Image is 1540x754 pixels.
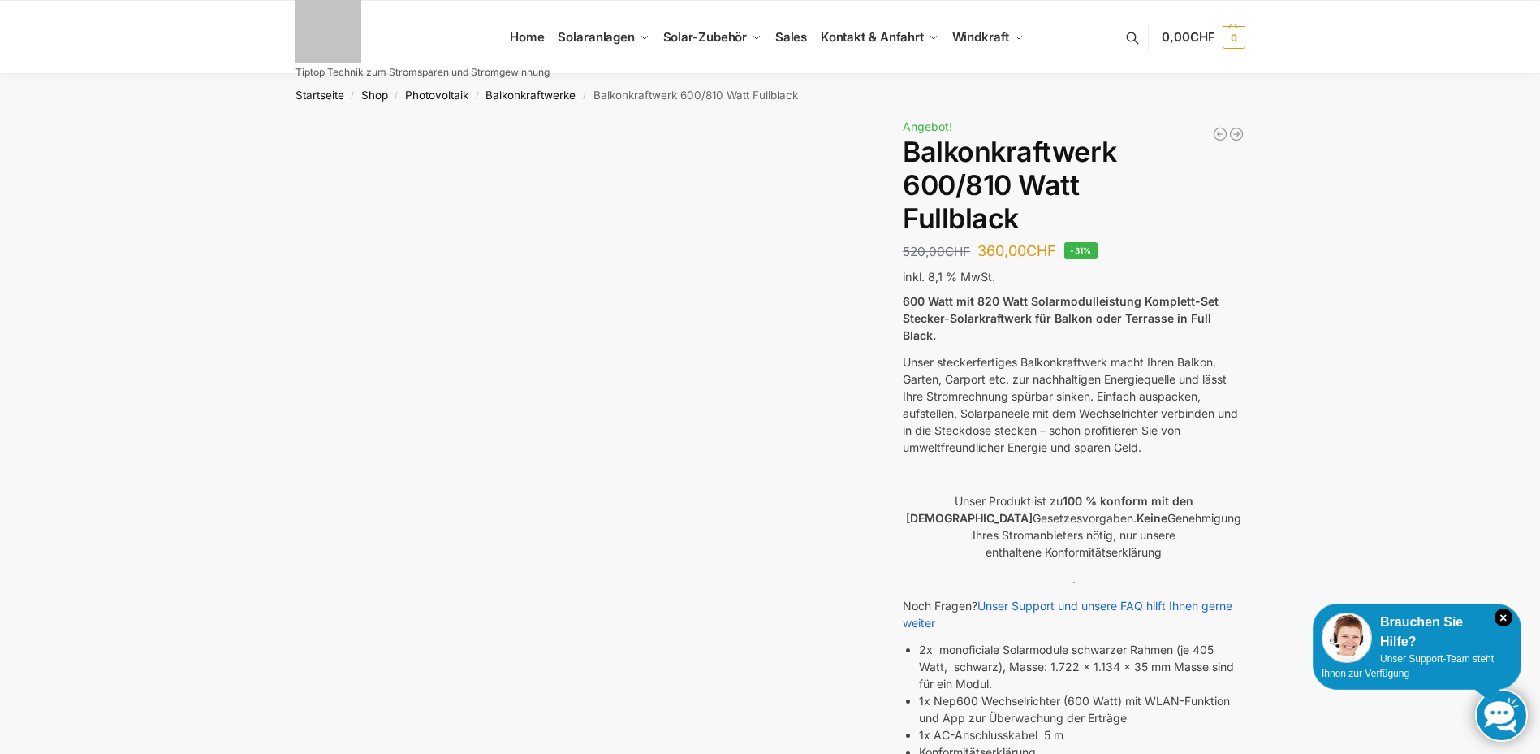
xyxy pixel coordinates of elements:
[295,89,344,102] a: Startseite
[1137,511,1167,525] strong: Keine
[903,597,1245,631] p: Noch Fragen?
[344,89,361,102] span: /
[1228,126,1245,142] a: Balkonkraftwerk 405/600 Watt erweiterbar
[903,270,995,284] span: inkl. 8,1 % MwSt.
[919,726,1245,743] li: 1x AC-Anschlusskabel 5 m
[1322,653,1494,679] span: Unser Support-Team steht Ihnen zur Verfügung
[388,89,405,102] span: /
[1162,13,1245,62] a: 0,00CHF 0
[1322,613,1512,652] div: Brauchen Sie Hilfe?
[903,599,1232,630] a: Unser Support und unsere FAQ hilft Ihnen gerne weiter
[1162,29,1214,45] span: 0,00
[903,294,1219,342] strong: 600 Watt mit 820 Watt Solarmodulleistung Komplett-Set Stecker-Solarkraftwerk für Balkon oder Terr...
[663,29,748,45] span: Solar-Zubehör
[656,1,768,74] a: Solar-Zubehör
[551,1,656,74] a: Solaranlagen
[813,1,945,74] a: Kontakt & Anfahrt
[903,492,1245,561] p: Unser Produkt ist zu Gesetzesvorgaben. Genehmigung Ihres Stromanbieters nötig, nur unsere enthalt...
[558,29,635,45] span: Solaranlagen
[945,1,1030,74] a: Windkraft
[468,89,485,102] span: /
[821,29,924,45] span: Kontakt & Anfahrt
[1026,242,1056,259] span: CHF
[266,74,1274,116] nav: Breadcrumb
[903,136,1245,235] h1: Balkonkraftwerk 600/810 Watt Fullblack
[1212,126,1228,142] a: Balkonkraftwerk 445/600 Watt Bificial
[576,89,593,102] span: /
[906,494,1193,525] strong: 100 % konform mit den [DEMOGRAPHIC_DATA]
[405,89,468,102] a: Photovoltaik
[775,29,808,45] span: Sales
[903,570,1245,587] p: .
[903,244,970,259] bdi: 520,00
[945,244,970,259] span: CHF
[1064,242,1098,259] span: -31%
[1322,613,1372,663] img: Customer service
[919,692,1245,726] li: 1x Nep600 Wechselrichter (600 Watt) mit WLAN-Funktion und App zur Überwachung der Erträge
[903,353,1245,456] p: Unser steckerfertiges Balkonkraftwerk macht Ihren Balkon, Garten, Carport etc. zur nachhaltigen E...
[952,29,1009,45] span: Windkraft
[768,1,813,74] a: Sales
[485,89,576,102] a: Balkonkraftwerke
[1190,29,1215,45] span: CHF
[1495,609,1512,626] i: Schließen
[919,641,1245,692] li: 2x monoficiale Solarmodule schwarzer Rahmen (je 405 Watt, schwarz), Masse: 1.722 x 1.134 x 35 mm ...
[361,89,388,102] a: Shop
[903,119,952,133] span: Angebot!
[295,67,550,77] p: Tiptop Technik zum Stromsparen und Stromgewinnung
[977,242,1056,259] bdi: 360,00
[1223,26,1245,49] span: 0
